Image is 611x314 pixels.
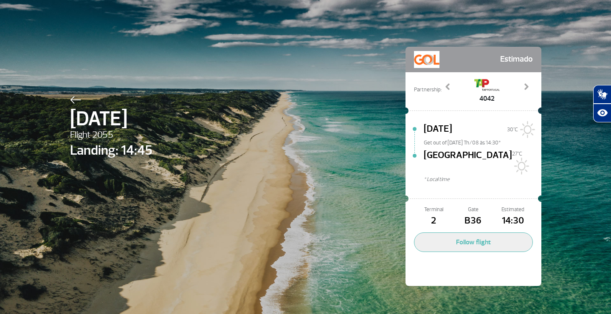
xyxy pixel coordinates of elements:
button: Abrir tradutor de língua de sinais. [593,85,611,104]
span: B36 [453,214,493,228]
span: [DATE] [70,104,152,134]
span: 2 [414,214,453,228]
span: 30°C [507,126,518,133]
button: Follow flight [414,232,533,252]
span: [GEOGRAPHIC_DATA] [424,148,512,175]
span: 4042 [474,93,500,104]
span: Terminal [414,206,453,214]
span: 27°C [512,150,522,157]
span: Partnership: [414,86,442,94]
button: Abrir recursos assistivos. [593,104,611,122]
span: Flight 2055 [70,128,152,142]
div: Plugin de acessibilidade da Hand Talk. [593,85,611,122]
img: Sol [518,121,535,138]
span: Landing: 14:45 [70,140,152,161]
span: Estimated [493,206,532,214]
span: * Local time [424,175,541,184]
span: [DATE] [424,122,452,139]
span: Estimado [500,51,533,68]
span: 14:30 [493,214,532,228]
span: Get out of [DATE] Th/08 às 14:30* [424,139,541,145]
img: Sol [512,158,529,175]
span: Gate [453,206,493,214]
